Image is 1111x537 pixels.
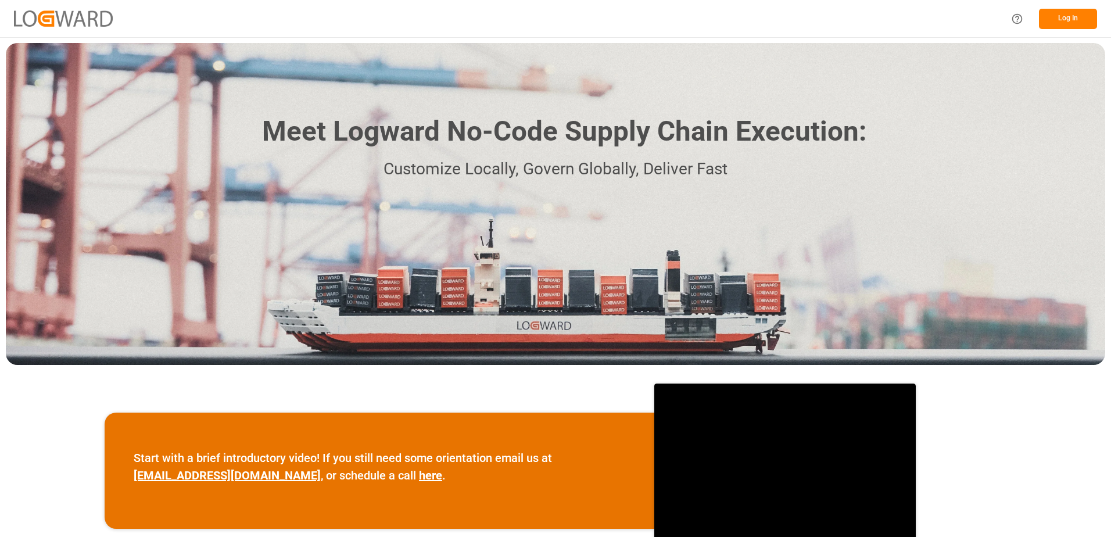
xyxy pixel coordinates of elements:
button: Log In [1039,9,1097,29]
button: Help Center [1004,6,1030,32]
p: Customize Locally, Govern Globally, Deliver Fast [245,156,866,182]
p: Start with a brief introductory video! If you still need some orientation email us at , or schedu... [134,449,625,484]
h1: Meet Logward No-Code Supply Chain Execution: [262,111,866,152]
a: [EMAIL_ADDRESS][DOMAIN_NAME] [134,468,321,482]
a: here [419,468,442,482]
img: Logward_new_orange.png [14,10,113,26]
